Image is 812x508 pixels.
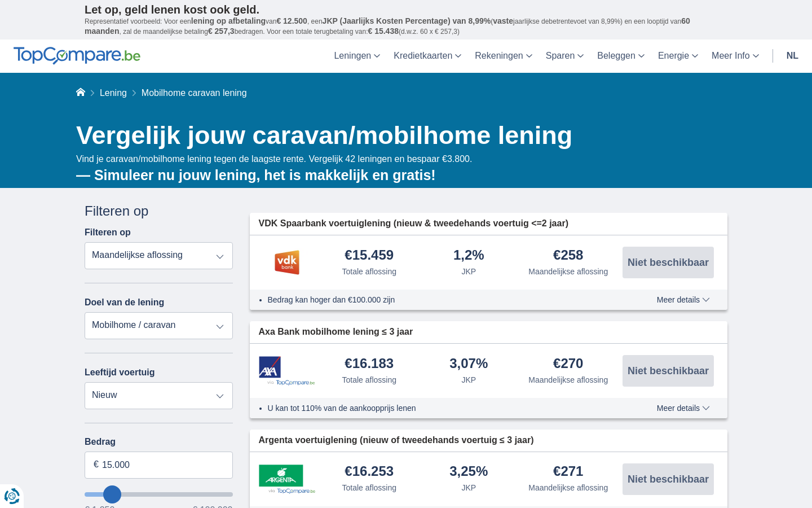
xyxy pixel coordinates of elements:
[142,88,247,98] span: Mobilhome caravan lening
[323,16,491,25] span: JKP (Jaarlijks Kosten Percentage) van 8,99%
[780,40,805,73] a: nl
[76,118,727,153] h1: Vergelijk jouw caravan/mobilhome lening
[461,266,476,277] div: JKP
[623,355,714,387] button: Niet beschikbaar
[590,40,651,73] a: Beleggen
[85,367,155,378] label: Leeftijd voertuig
[327,40,387,73] a: Leningen
[14,47,140,65] img: TopCompare
[342,266,396,277] div: Totale aflossing
[100,88,127,98] a: Lening
[259,434,534,447] span: Argenta voertuiglening (nieuw of tweedehands voertuig ≤ 3 jaar)
[208,27,235,36] span: € 257,3
[539,40,591,73] a: Sparen
[553,465,583,480] div: €271
[259,326,413,339] span: Axa Bank mobilhome lening ≤ 3 jaar
[623,463,714,495] button: Niet beschikbaar
[268,294,616,305] li: Bedrag kan hoger dan €100.000 zijn
[85,437,233,447] label: Bedrag
[342,374,396,386] div: Totale aflossing
[85,16,690,36] span: 60 maanden
[259,356,315,386] img: product.pl.alt Axa Bank
[461,374,476,386] div: JKP
[648,295,718,304] button: Meer details
[85,202,233,221] div: Filteren op
[76,167,436,183] b: — Simuleer nu jouw lening, het is makkelijk en gratis!
[276,16,307,25] span: € 12.500
[657,404,710,412] span: Meer details
[345,465,394,480] div: €16.253
[345,357,394,372] div: €16.183
[268,402,616,414] li: U kan tot 110% van de aankoopprijs lenen
[85,3,727,16] p: Let op, geld lenen kost ook geld.
[493,16,513,25] span: vaste
[648,404,718,413] button: Meer details
[528,374,608,386] div: Maandelijkse aflossing
[705,40,766,73] a: Meer Info
[345,248,394,264] div: €15.459
[387,40,468,73] a: Kredietkaarten
[259,248,315,277] img: product.pl.alt VDK bank
[449,465,488,480] div: 3,25%
[628,366,709,376] span: Niet beschikbaar
[85,297,164,308] label: Doel van de lening
[76,153,727,185] div: Vind je caravan/mobilhome lening tegen de laagste rente. Vergelijk 42 leningen en bespaar €3.800.
[76,88,85,98] a: Home
[259,217,568,230] span: VDK Spaarbank voertuiglening (nieuw & tweedehands voertuig <=2 jaar)
[259,465,315,494] img: product.pl.alt Argenta
[461,482,476,493] div: JKP
[342,482,396,493] div: Totale aflossing
[657,296,710,304] span: Meer details
[628,474,709,484] span: Niet beschikbaar
[623,247,714,278] button: Niet beschikbaar
[85,227,131,238] label: Filteren op
[85,16,727,37] p: Representatief voorbeeld: Voor een van , een ( jaarlijkse debetrentevoet van 8,99%) en een loopti...
[468,40,539,73] a: Rekeningen
[94,458,99,471] span: €
[368,27,399,36] span: € 15.438
[628,257,709,268] span: Niet beschikbaar
[528,482,608,493] div: Maandelijkse aflossing
[528,266,608,277] div: Maandelijkse aflossing
[651,40,705,73] a: Energie
[449,357,488,372] div: 3,07%
[191,16,266,25] span: lening op afbetaling
[553,357,583,372] div: €270
[85,492,233,497] input: wantToBorrow
[553,248,583,264] div: €258
[453,248,484,264] div: 1,2%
